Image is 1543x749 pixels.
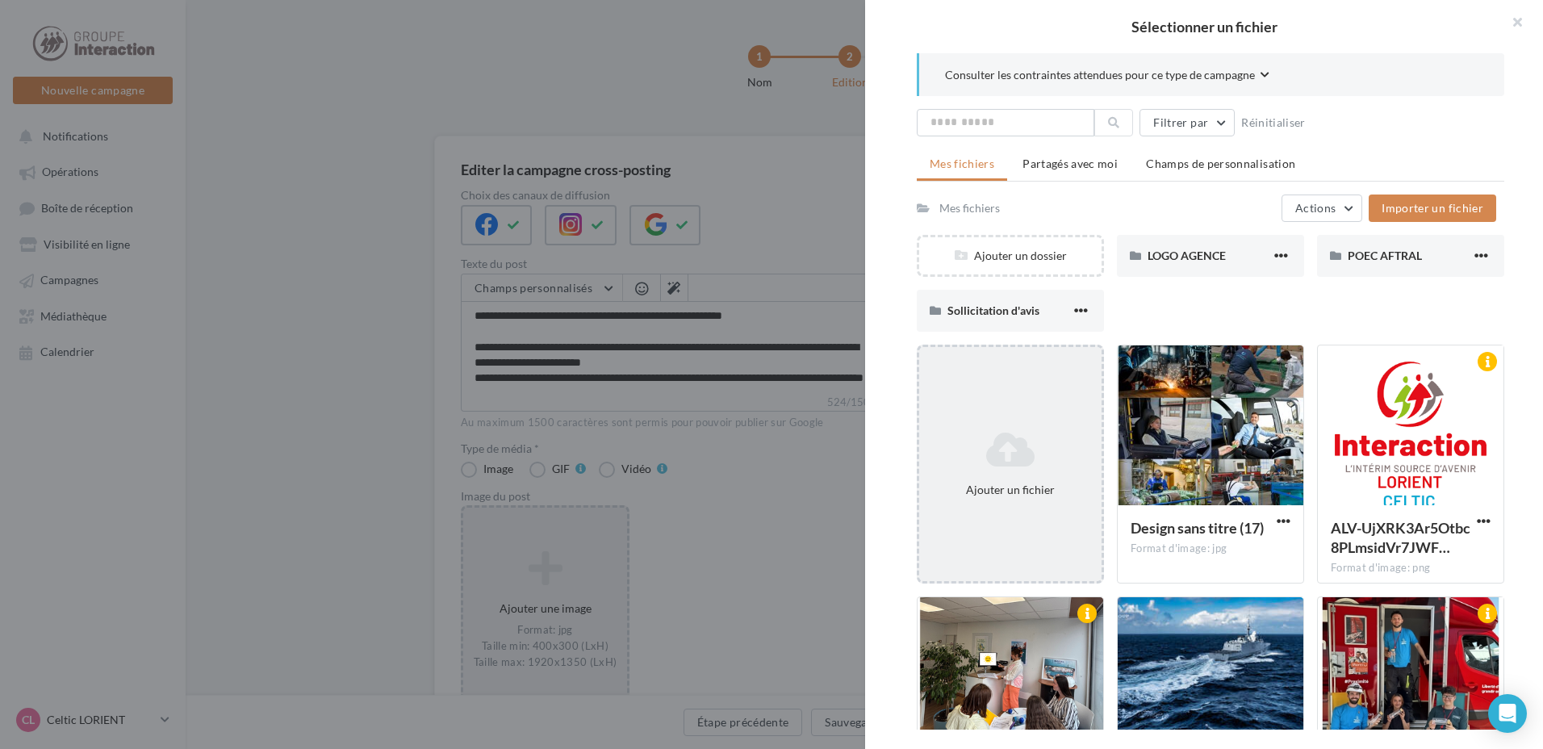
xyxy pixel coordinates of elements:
div: Format d'image: jpg [1131,542,1290,556]
div: Format d'image: png [1331,561,1491,575]
span: Importer un fichier [1382,201,1483,215]
span: Sollicitation d'avis [947,303,1039,317]
span: Mes fichiers [930,157,994,170]
button: Importer un fichier [1369,195,1496,222]
span: LOGO AGENCE [1148,249,1226,262]
div: Ajouter un fichier [926,482,1095,498]
span: Consulter les contraintes attendues pour ce type de campagne [945,67,1255,83]
span: ALV-UjXRK3Ar5Otbc8PLmsidVr7JWFU-gMfiP6V9EDFwV7MH_P2PhFM [1331,519,1470,556]
button: Consulter les contraintes attendues pour ce type de campagne [945,66,1269,86]
button: Réinitialiser [1235,113,1312,132]
span: Actions [1295,201,1336,215]
div: Ajouter un dossier [919,248,1102,264]
div: Open Intercom Messenger [1488,694,1527,733]
div: Mes fichiers [939,200,1000,216]
span: Design sans titre (17) [1131,519,1264,537]
span: Partagés avec moi [1022,157,1118,170]
span: Champs de personnalisation [1146,157,1295,170]
button: Filtrer par [1139,109,1235,136]
h2: Sélectionner un fichier [891,19,1517,34]
span: POEC AFTRAL [1348,249,1422,262]
button: Actions [1282,195,1362,222]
